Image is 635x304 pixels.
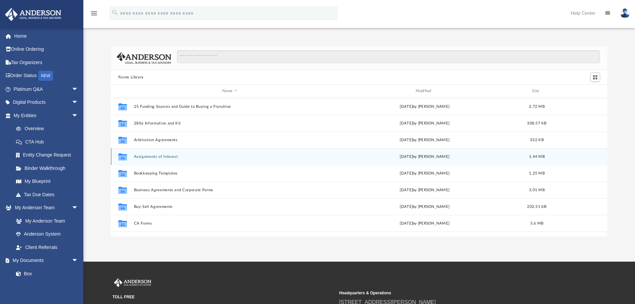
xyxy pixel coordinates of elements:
span: 202.51 KB [527,205,546,208]
a: menu [90,13,98,17]
div: [DATE] by [PERSON_NAME] [329,204,521,210]
div: [DATE] by [PERSON_NAME] [329,154,521,160]
a: Meeting Minutes [9,280,85,294]
div: Name [133,88,325,94]
small: Headquarters & Operations [339,290,561,296]
button: Arbitration Agreements [134,138,326,142]
div: [DATE] by [PERSON_NAME] [329,103,521,109]
div: [DATE] by [PERSON_NAME] [329,137,521,143]
button: Switch to Grid View [590,72,600,82]
div: [DATE] by [PERSON_NAME] [329,170,521,176]
img: User Pic [620,8,630,18]
a: Platinum Q&Aarrow_drop_down [5,82,88,96]
img: Anderson Advisors Platinum Portal [3,8,63,21]
a: My Documentsarrow_drop_down [5,254,85,267]
div: [DATE] by [PERSON_NAME] [329,220,521,226]
span: arrow_drop_down [72,201,85,215]
span: 2.72 MB [529,104,545,108]
button: Buy-Sell Agreements [134,205,326,209]
a: Digital Productsarrow_drop_down [5,96,88,109]
span: 308.57 KB [527,121,546,125]
span: 1.25 MB [529,171,545,175]
span: 1.44 MB [529,155,545,158]
span: arrow_drop_down [72,82,85,96]
button: Business Agreements and Corporate Forms [134,188,326,192]
div: [DATE] by [PERSON_NAME] [329,120,521,126]
button: Bookkeeping Templates [134,171,326,176]
a: My Entitiesarrow_drop_down [5,109,88,122]
small: TOLL FREE [113,294,335,300]
span: arrow_drop_down [72,109,85,122]
a: Anderson System [9,228,85,241]
a: Order StatusNEW [5,69,88,83]
a: Overview [9,122,88,135]
span: 332 KB [530,138,544,141]
span: 5.6 MB [530,221,543,225]
div: grid [111,98,608,236]
a: My Anderson Teamarrow_drop_down [5,201,85,215]
a: Client Referrals [9,241,85,254]
div: Size [523,88,550,94]
button: Assignments of Interest [134,155,326,159]
a: Box [9,267,82,280]
img: Anderson Advisors Platinum Portal [113,278,153,287]
span: arrow_drop_down [72,96,85,109]
a: Entity Change Request [9,148,88,162]
a: CTA Hub [9,135,88,148]
span: 3.01 MB [529,188,545,192]
button: Forms Library [118,74,144,80]
a: My Blueprint [9,175,85,188]
i: menu [90,9,98,17]
a: Tax Organizers [5,56,88,69]
div: id [114,88,131,94]
button: 25 Funding Sources and Guide to Buying a Franchise [134,104,326,109]
i: search [111,9,119,16]
a: Tax Due Dates [9,188,88,201]
a: Home [5,29,88,43]
div: Modified [328,88,520,94]
button: CA Forms [134,221,326,226]
a: My Anderson Team [9,214,82,228]
div: NEW [38,71,53,81]
div: [DATE] by [PERSON_NAME] [329,187,521,193]
input: Search files and folders [177,50,600,63]
a: Binder Walkthrough [9,162,88,175]
button: 280a Information and Kit [134,121,326,125]
span: arrow_drop_down [72,254,85,268]
a: Online Ordering [5,43,88,56]
div: id [553,88,600,94]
